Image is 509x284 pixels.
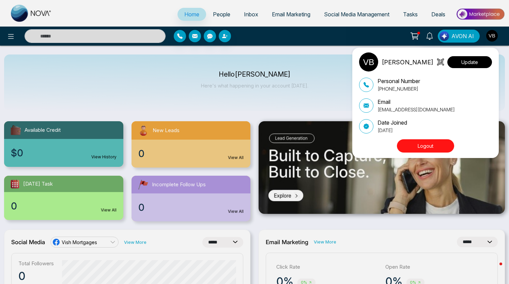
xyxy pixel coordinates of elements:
[382,58,433,67] p: [PERSON_NAME]
[447,56,492,68] button: Update
[377,106,455,113] p: [EMAIL_ADDRESS][DOMAIN_NAME]
[377,85,420,92] p: [PHONE_NUMBER]
[377,98,455,106] p: Email
[377,119,407,127] p: Date Joined
[397,139,454,153] button: Logout
[377,77,420,85] p: Personal Number
[486,261,502,277] iframe: Intercom live chat
[377,127,407,134] p: [DATE]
